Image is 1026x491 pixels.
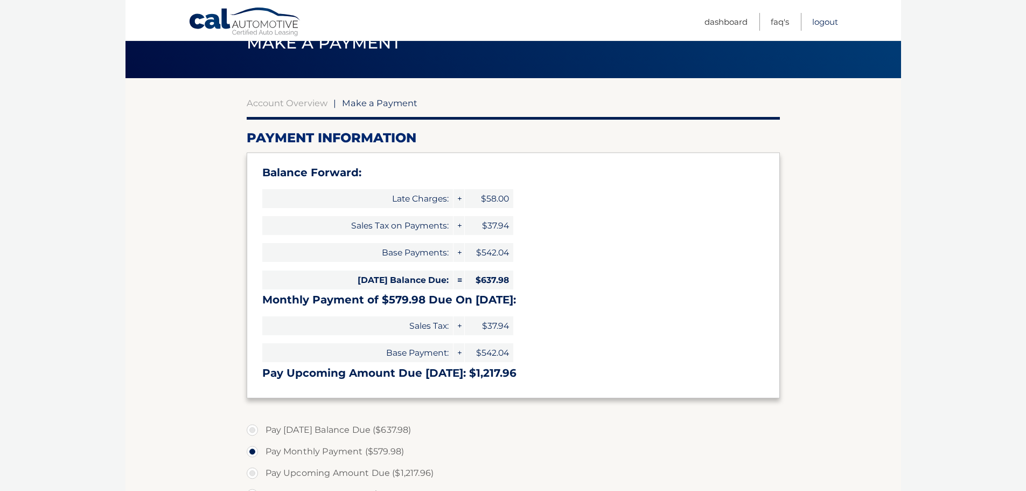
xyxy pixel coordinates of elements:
a: FAQ's [771,13,789,31]
span: $542.04 [465,243,513,262]
span: Sales Tax: [262,316,453,335]
span: + [453,189,464,208]
span: $37.94 [465,216,513,235]
label: Pay [DATE] Balance Due ($637.98) [247,419,780,441]
span: $58.00 [465,189,513,208]
span: $542.04 [465,343,513,362]
h3: Balance Forward: [262,166,764,179]
span: Sales Tax on Payments: [262,216,453,235]
span: + [453,243,464,262]
span: + [453,316,464,335]
span: Make a Payment [342,98,417,108]
a: Account Overview [247,98,327,108]
span: + [453,216,464,235]
label: Pay Upcoming Amount Due ($1,217.96) [247,462,780,484]
span: [DATE] Balance Due: [262,271,453,289]
span: Base Payments: [262,243,453,262]
span: Base Payment: [262,343,453,362]
a: Dashboard [704,13,748,31]
span: = [453,271,464,289]
h2: Payment Information [247,130,780,146]
span: + [453,343,464,362]
a: Cal Automotive [189,7,302,38]
h3: Monthly Payment of $579.98 Due On [DATE]: [262,293,764,307]
span: $637.98 [465,271,513,289]
span: Make a Payment [247,33,401,53]
h3: Pay Upcoming Amount Due [DATE]: $1,217.96 [262,366,764,380]
span: Late Charges: [262,189,453,208]
span: | [333,98,336,108]
a: Logout [812,13,838,31]
label: Pay Monthly Payment ($579.98) [247,441,780,462]
span: $37.94 [465,316,513,335]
